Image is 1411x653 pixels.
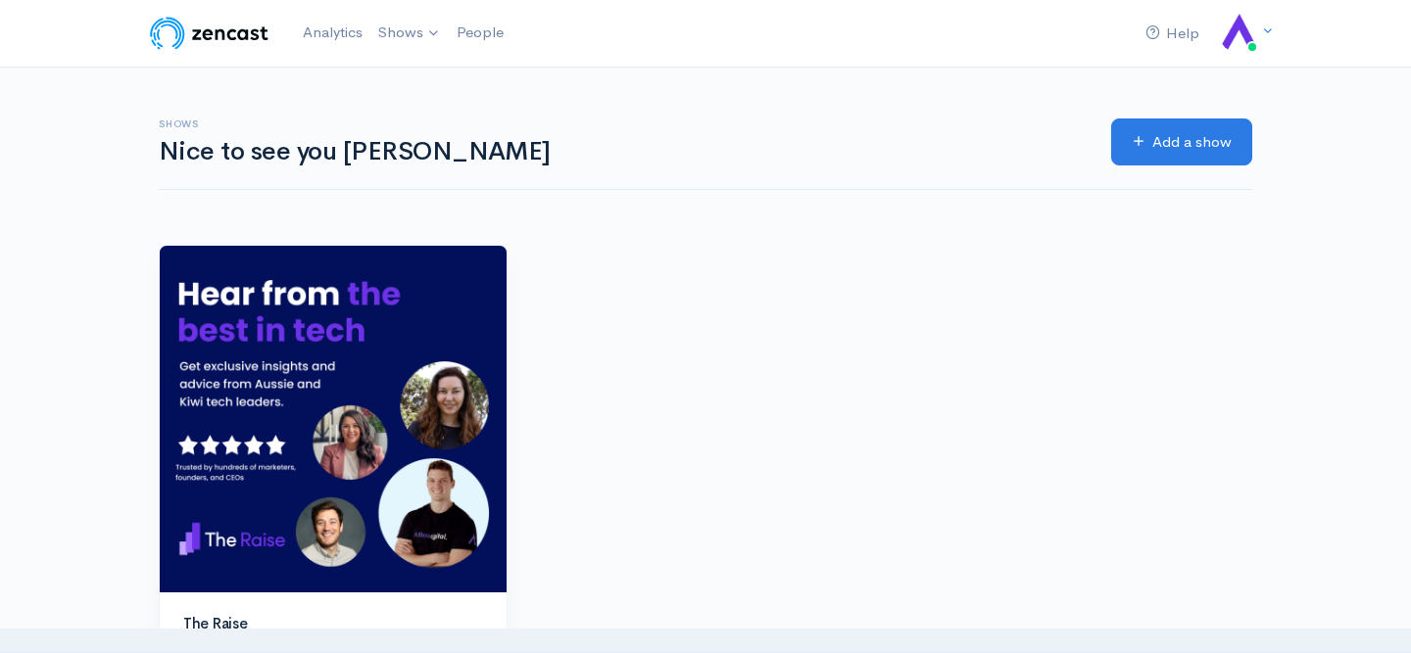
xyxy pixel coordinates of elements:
a: The Raise [183,614,247,632]
h6: Shows [159,118,1088,129]
img: ... [1219,14,1258,53]
a: Shows [370,12,449,55]
a: Analytics [295,12,370,54]
a: People [449,12,511,54]
img: The Raise [160,246,507,592]
a: Help [1138,13,1207,55]
iframe: gist-messenger-bubble-iframe [1344,586,1391,633]
h1: Nice to see you [PERSON_NAME] [159,138,1088,166]
a: Add a show [1111,118,1252,166]
img: ZenCast Logo [147,14,271,53]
